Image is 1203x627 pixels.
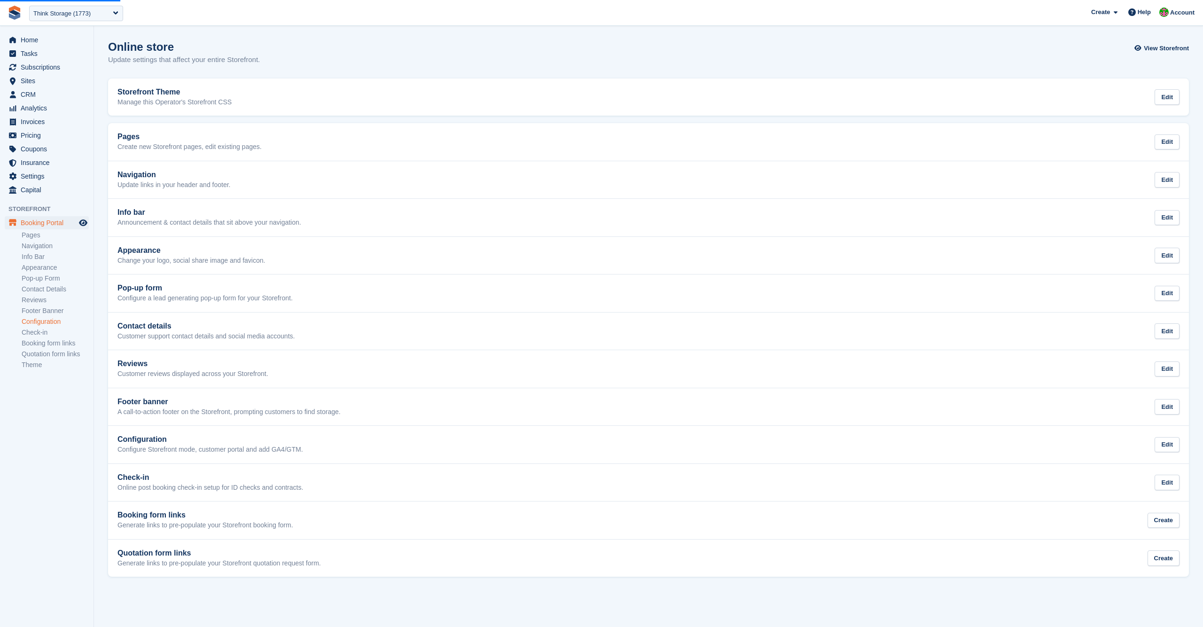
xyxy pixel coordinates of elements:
div: Edit [1155,437,1180,453]
a: Pop-up Form [22,274,89,283]
a: Navigation [22,242,89,251]
a: menu [5,170,89,183]
div: Think Storage (1773) [33,9,91,18]
h2: Footer banner [117,398,341,406]
span: Booking Portal [21,216,77,229]
p: Manage this Operator's Storefront CSS [117,98,232,107]
a: Navigation Update links in your header and footer. Edit [108,161,1189,199]
p: Customer reviews displayed across your Storefront. [117,370,268,378]
span: CRM [21,88,77,101]
div: Edit [1155,172,1180,188]
span: Tasks [21,47,77,60]
h2: Configuration [117,435,303,444]
a: Quotation form links Generate links to pre-populate your Storefront quotation request form. Create [108,540,1189,577]
span: Account [1170,8,1195,17]
span: Subscriptions [21,61,77,74]
span: Settings [21,170,77,183]
p: Generate links to pre-populate your Storefront booking form. [117,521,293,530]
a: Check-in [22,328,89,337]
span: View Storefront [1144,44,1189,53]
a: Pop-up form Configure a lead generating pop-up form for your Storefront. Edit [108,274,1189,312]
span: Home [21,33,77,47]
span: Insurance [21,156,77,169]
h2: Info bar [117,208,301,217]
span: Help [1138,8,1151,17]
h2: Booking form links [117,511,293,519]
div: Edit [1155,210,1180,226]
span: Storefront [8,204,94,214]
a: menu [5,88,89,101]
p: Configure a lead generating pop-up form for your Storefront. [117,294,293,303]
a: menu [5,115,89,128]
p: Customer support contact details and social media accounts. [117,332,295,341]
a: Contact details Customer support contact details and social media accounts. Edit [108,313,1189,350]
a: Footer Banner [22,306,89,315]
a: menu [5,156,89,169]
h2: Navigation [117,171,231,179]
a: menu [5,33,89,47]
a: Theme [22,361,89,369]
p: Update settings that affect your entire Storefront. [108,55,260,65]
a: menu [5,183,89,196]
p: Announcement & contact details that sit above your navigation. [117,219,301,227]
h2: Storefront Theme [117,88,232,96]
p: Online post booking check-in setup for ID checks and contracts. [117,484,303,492]
p: A call-to-action footer on the Storefront, prompting customers to find storage. [117,408,341,416]
p: Change your logo, social share image and favicon. [117,257,265,265]
h2: Quotation form links [117,549,321,557]
div: Create [1148,513,1180,528]
div: Edit [1155,134,1180,150]
a: Info bar Announcement & contact details that sit above your navigation. Edit [108,199,1189,236]
a: Appearance Change your logo, social share image and favicon. Edit [108,237,1189,274]
h2: Pages [117,133,262,141]
span: Capital [21,183,77,196]
a: menu [5,47,89,60]
a: View Storefront [1137,40,1189,56]
p: Generate links to pre-populate your Storefront quotation request form. [117,559,321,568]
div: Edit [1155,248,1180,263]
div: Create [1148,550,1180,566]
div: Edit [1155,323,1180,339]
div: Edit [1155,361,1180,377]
a: Configuration [22,317,89,326]
a: Booking form links Generate links to pre-populate your Storefront booking form. Create [108,502,1189,539]
a: Pages Create new Storefront pages, edit existing pages. Edit [108,123,1189,161]
a: Pages [22,231,89,240]
div: Edit [1155,475,1180,490]
a: menu [5,129,89,142]
a: Contact Details [22,285,89,294]
span: Coupons [21,142,77,156]
a: menu [5,142,89,156]
a: Check-in Online post booking check-in setup for ID checks and contracts. Edit [108,464,1189,502]
span: Create [1091,8,1110,17]
h2: Check-in [117,473,303,482]
a: Reviews Customer reviews displayed across your Storefront. Edit [108,350,1189,388]
img: Will McNeilly [1159,8,1169,17]
h2: Reviews [117,360,268,368]
a: menu [5,74,89,87]
span: Analytics [21,102,77,115]
span: Sites [21,74,77,87]
a: Appearance [22,263,89,272]
a: Storefront Theme Manage this Operator's Storefront CSS Edit [108,78,1189,116]
p: Configure Storefront mode, customer portal and add GA4/GTM. [117,446,303,454]
div: Edit [1155,89,1180,105]
h2: Contact details [117,322,295,330]
a: Configuration Configure Storefront mode, customer portal and add GA4/GTM. Edit [108,426,1189,463]
div: Edit [1155,399,1180,415]
div: Edit [1155,286,1180,301]
h2: Pop-up form [117,284,293,292]
a: Booking form links [22,339,89,348]
a: Info Bar [22,252,89,261]
a: menu [5,61,89,74]
a: Footer banner A call-to-action footer on the Storefront, prompting customers to find storage. Edit [108,388,1189,426]
a: menu [5,216,89,229]
h2: Appearance [117,246,265,255]
a: Reviews [22,296,89,305]
span: Pricing [21,129,77,142]
span: Invoices [21,115,77,128]
img: stora-icon-8386f47178a22dfd0bd8f6a31ec36ba5ce8667c1dd55bd0f319d3a0aa187defe.svg [8,6,22,20]
a: menu [5,102,89,115]
p: Update links in your header and footer. [117,181,231,189]
h1: Online store [108,40,260,53]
